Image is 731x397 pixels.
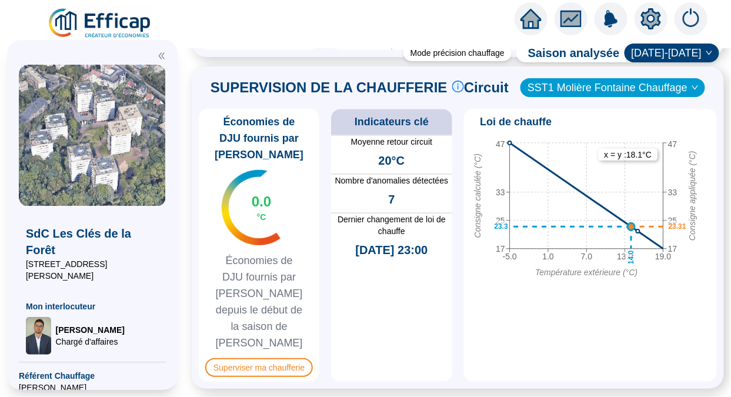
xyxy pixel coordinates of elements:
[528,79,698,96] span: SST1 Molière Fontaine Chauffage
[687,151,697,241] tspan: Consigne appliquée (°C)
[472,154,482,238] tspan: Consigne calculée (°C)
[560,8,582,29] span: fund
[331,175,452,186] span: Nombre d'anomalies détectées
[211,78,448,97] span: SUPERVISION DE LA CHAUFFERIE
[203,252,315,351] span: Économies de DJU fournis par [PERSON_NAME] depuis le début de la saison de [PERSON_NAME]
[205,358,313,377] span: Superviser ma chaufferie
[331,136,452,148] span: Moyenne retour circuit
[222,170,281,245] img: indicateur températures
[668,139,677,149] tspan: 47
[640,8,662,29] span: setting
[26,225,159,258] span: SdC Les Clés de la Forêt
[343,49,379,65] span: 44.2°C
[617,252,633,261] tspan: 13.0
[595,2,627,35] img: alerts
[19,370,166,382] span: Référent Chauffage
[26,301,159,312] span: Mon interlocuteur
[56,324,125,336] span: [PERSON_NAME]
[535,268,637,277] tspan: Température extérieure (°C)
[494,222,508,231] text: 23.3
[379,152,405,169] span: 20°C
[668,188,677,197] tspan: 33
[604,150,652,159] text: x = y : 18.1 °C
[496,188,505,197] tspan: 33
[19,382,166,393] span: [PERSON_NAME]
[26,317,51,355] img: Chargé d'affaires
[581,252,593,261] tspan: 7.0
[26,258,159,282] span: [STREET_ADDRESS][PERSON_NAME]
[496,244,505,253] tspan: 17
[203,114,315,163] span: Économies de DJU fournis par [PERSON_NAME]
[502,252,516,261] tspan: -5.0
[257,211,266,223] span: °C
[655,252,671,261] tspan: 19.0
[542,252,554,261] tspan: 1.0
[331,213,452,237] span: Dernier changement de loi de chauffe
[355,242,428,258] span: [DATE] 23:00
[520,8,542,29] span: home
[56,336,125,348] span: Chargé d'affaires
[516,45,620,61] span: Saison analysée
[692,84,699,91] span: down
[496,216,505,225] tspan: 25
[675,2,707,35] img: alerts
[668,222,686,231] text: 23.31
[668,216,677,225] tspan: 25
[158,52,166,60] span: double-left
[632,44,712,62] span: 2024-2025
[706,49,713,56] span: down
[252,192,271,211] span: 0.0
[388,191,395,208] span: 7
[464,78,509,97] span: Circuit
[480,114,552,130] span: Loi de chauffe
[355,114,429,130] span: Indicateurs clé
[403,45,512,61] div: Mode précision chauffage
[668,244,677,253] tspan: 17
[627,250,635,264] text: 14.0
[47,7,153,40] img: efficap energie logo
[452,81,464,92] span: info-circle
